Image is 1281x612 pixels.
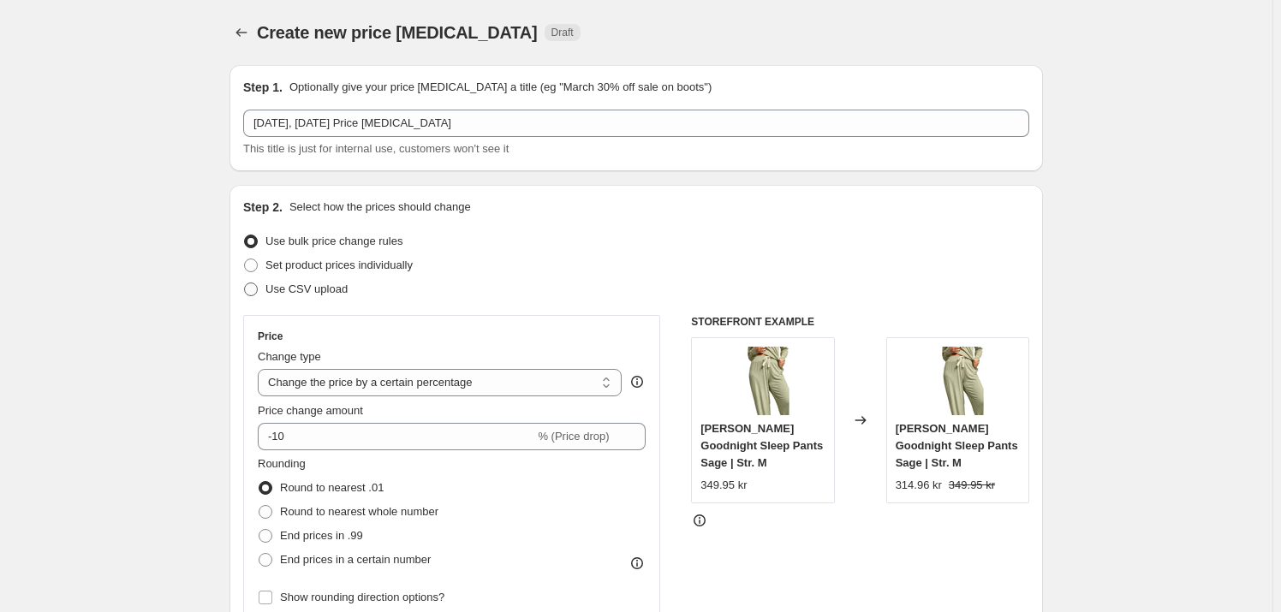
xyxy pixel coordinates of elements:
span: Use bulk price change rules [265,235,402,247]
span: Show rounding direction options? [280,591,444,603]
button: Price change jobs [229,21,253,45]
span: Price change amount [258,404,363,417]
span: End prices in a certain number [280,553,431,566]
p: Select how the prices should change [289,199,471,216]
input: 30% off holiday sale [243,110,1029,137]
h2: Step 2. [243,199,283,216]
strike: 349.95 kr [949,477,995,494]
span: Create new price [MEDICAL_DATA] [257,23,538,42]
img: c0b609bf-c08c-4729-82e6-6796da11c03c_80x.jpg [729,347,797,415]
span: Use CSV upload [265,282,348,295]
span: [PERSON_NAME] Goodnight Sleep Pants Sage | Str. M [700,422,823,469]
span: This title is just for internal use, customers won't see it [243,142,509,155]
img: c0b609bf-c08c-4729-82e6-6796da11c03c_80x.jpg [923,347,992,415]
span: End prices in .99 [280,529,363,542]
span: Round to nearest .01 [280,481,384,494]
h6: STOREFRONT EXAMPLE [691,315,1029,329]
div: 314.96 kr [896,477,942,494]
h2: Step 1. [243,79,283,96]
span: Rounding [258,457,306,470]
input: -15 [258,423,534,450]
span: Set product prices individually [265,258,413,271]
h3: Price [258,330,283,343]
span: Round to nearest whole number [280,505,438,518]
div: help [629,373,646,390]
span: Draft [551,26,574,39]
span: Change type [258,350,321,363]
span: % (Price drop) [538,430,609,443]
span: [PERSON_NAME] Goodnight Sleep Pants Sage | Str. M [896,422,1018,469]
p: Optionally give your price [MEDICAL_DATA] a title (eg "March 30% off sale on boots") [289,79,712,96]
div: 349.95 kr [700,477,747,494]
